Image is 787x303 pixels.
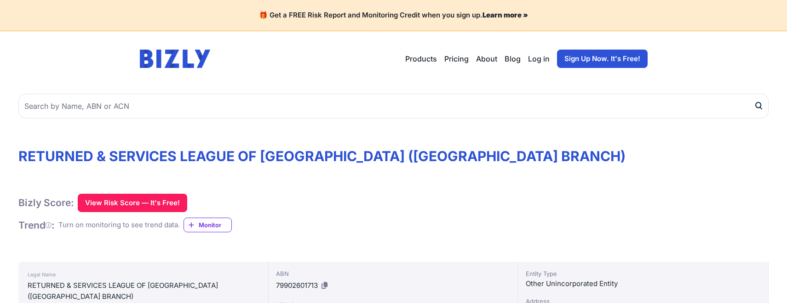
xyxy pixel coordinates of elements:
[18,148,769,164] h1: RETURNED & SERVICES LEAGUE OF [GEOGRAPHIC_DATA] ([GEOGRAPHIC_DATA] BRANCH)
[18,219,55,231] h1: Trend :
[405,53,437,64] button: Products
[78,194,187,212] button: View Risk Score — It's Free!
[526,278,761,289] div: Other Unincorporated Entity
[476,53,497,64] a: About
[557,50,648,68] a: Sign Up Now. It's Free!
[444,53,469,64] a: Pricing
[18,196,74,209] h1: Bizly Score:
[528,53,550,64] a: Log in
[526,269,761,278] div: Entity Type
[199,220,231,230] span: Monitor
[18,94,769,118] input: Search by Name, ABN or ACN
[276,269,511,278] div: ABN
[28,280,259,302] div: RETURNED & SERVICES LEAGUE OF [GEOGRAPHIC_DATA] ([GEOGRAPHIC_DATA] BRANCH)
[276,281,318,290] span: 79902601713
[483,11,528,19] a: Learn more »
[505,53,521,64] a: Blog
[184,218,232,232] a: Monitor
[11,11,776,20] h4: 🎁 Get a FREE Risk Report and Monitoring Credit when you sign up.
[28,269,259,280] div: Legal Name
[58,220,180,230] div: Turn on monitoring to see trend data.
